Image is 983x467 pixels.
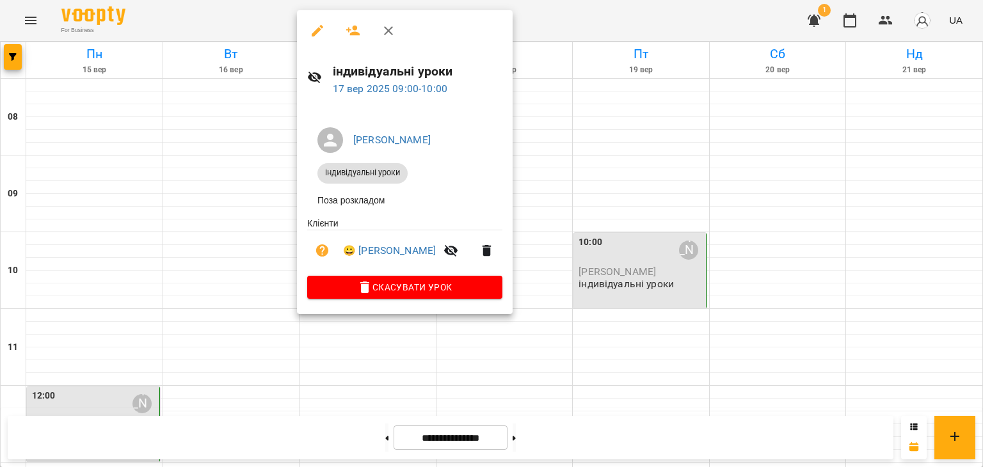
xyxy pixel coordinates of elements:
h6: індивідуальні уроки [333,61,502,81]
button: Скасувати Урок [307,276,502,299]
ul: Клієнти [307,217,502,276]
button: Візит ще не сплачено. Додати оплату? [307,235,338,266]
a: 17 вер 2025 09:00-10:00 [333,83,447,95]
span: індивідуальні уроки [317,167,408,178]
a: [PERSON_NAME] [353,134,431,146]
a: 😀 [PERSON_NAME] [343,243,436,258]
span: Скасувати Урок [317,280,492,295]
li: Поза розкладом [307,189,502,212]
